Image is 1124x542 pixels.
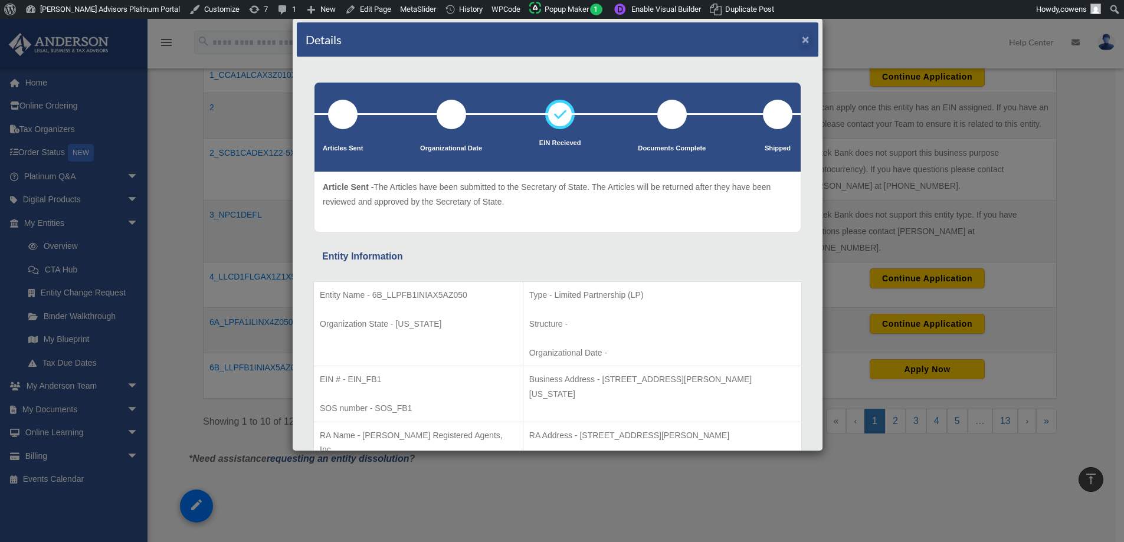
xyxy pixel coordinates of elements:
[539,137,581,149] p: EIN Recieved
[320,288,517,303] p: Entity Name - 6B_LLPFB1INIAX5AZ050
[529,346,795,360] p: Organizational Date -
[590,4,602,15] span: 1
[320,401,517,416] p: SOS number - SOS_FB1
[529,372,795,401] p: Business Address - [STREET_ADDRESS][PERSON_NAME][US_STATE]
[323,182,373,192] span: Article Sent -
[320,372,517,387] p: EIN # - EIN_FB1
[320,317,517,331] p: Organization State - [US_STATE]
[323,143,363,155] p: Articles Sent
[529,288,795,303] p: Type - Limited Partnership (LP)
[802,33,810,45] button: ×
[763,143,792,155] p: Shipped
[529,428,795,443] p: RA Address - [STREET_ADDRESS][PERSON_NAME]
[638,143,706,155] p: Documents Complete
[529,317,795,331] p: Structure -
[320,428,517,457] p: RA Name - [PERSON_NAME] Registered Agents, Inc.
[306,31,342,48] h4: Details
[420,143,482,155] p: Organizational Date
[1060,5,1087,14] span: cowens
[322,248,793,265] div: Entity Information
[323,180,792,209] p: The Articles have been submitted to the Secretary of State. The Articles will be returned after t...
